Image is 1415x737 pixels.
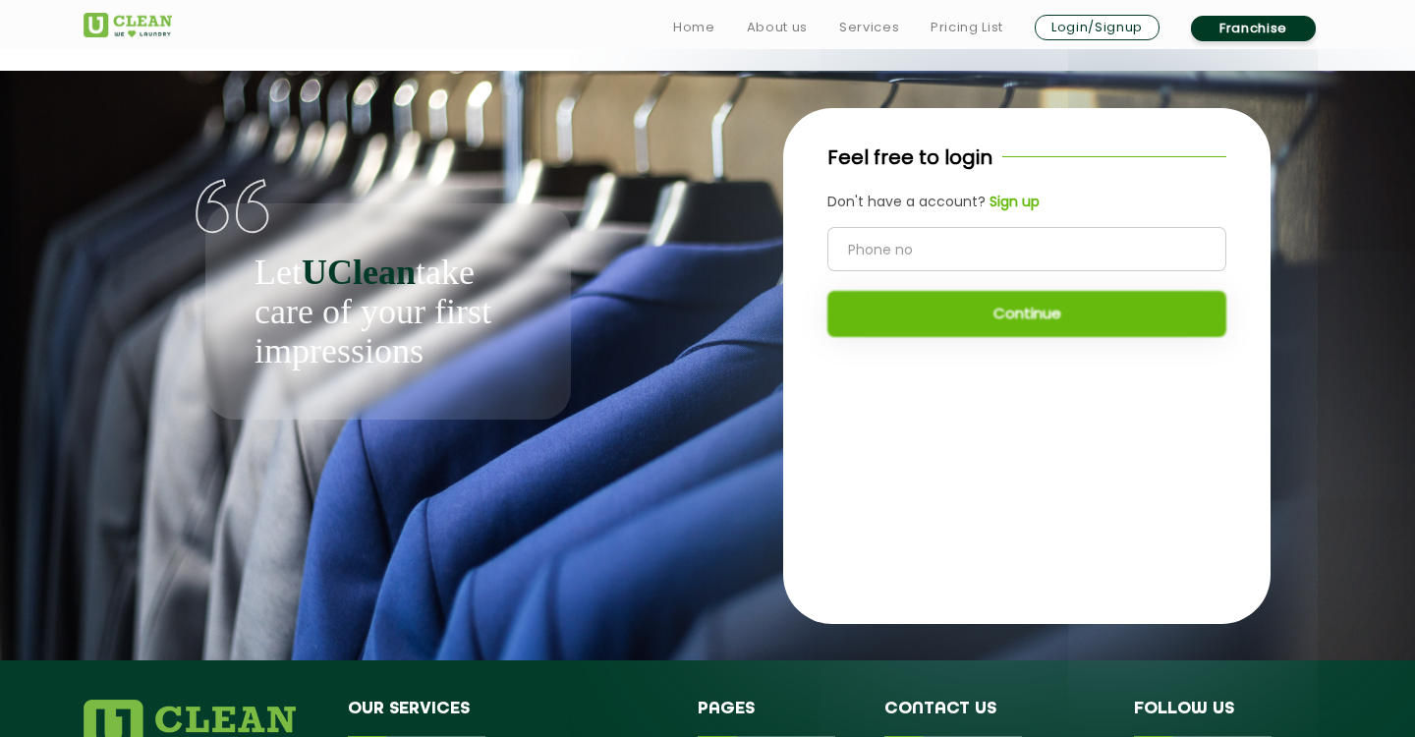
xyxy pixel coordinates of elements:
[839,16,899,39] a: Services
[990,192,1040,211] b: Sign up
[827,142,992,172] p: Feel free to login
[84,13,172,37] img: UClean Laundry and Dry Cleaning
[1134,700,1307,737] h4: Follow us
[348,700,668,737] h4: Our Services
[986,192,1040,212] a: Sign up
[827,192,986,211] span: Don't have a account?
[1191,16,1316,41] a: Franchise
[827,227,1226,271] input: Phone no
[931,16,1003,39] a: Pricing List
[698,700,856,737] h4: Pages
[255,253,522,370] p: Let take care of your first impressions
[884,700,1104,737] h4: Contact us
[1035,15,1160,40] a: Login/Signup
[302,253,416,292] b: UClean
[673,16,715,39] a: Home
[196,179,269,234] img: quote-img
[747,16,808,39] a: About us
